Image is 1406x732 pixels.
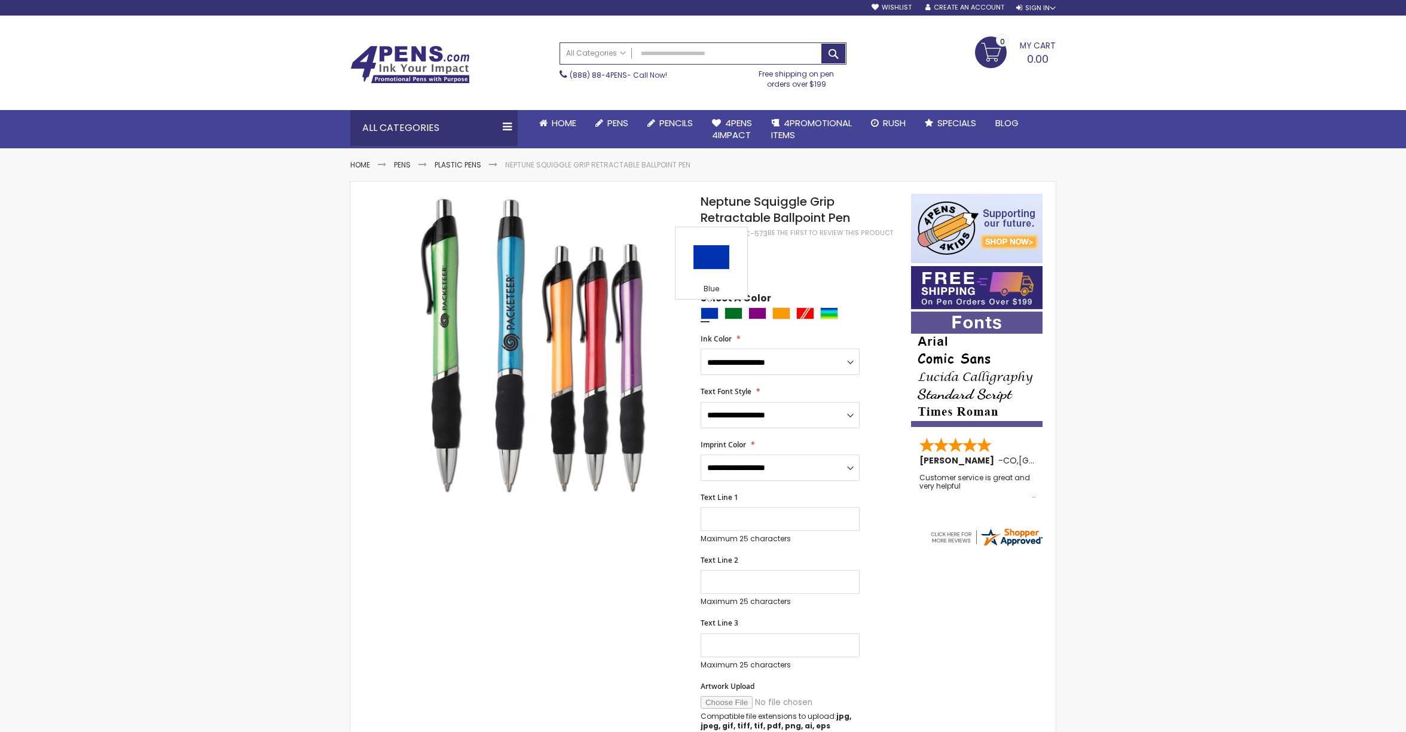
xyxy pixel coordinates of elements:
[915,110,986,136] a: Specials
[998,455,1107,466] span: - ,
[925,3,1004,12] a: Create an Account
[762,110,861,149] a: 4PROMOTIONALITEMS
[883,117,906,129] span: Rush
[702,110,762,149] a: 4Pens4impact
[1003,455,1017,466] span: CO
[1019,455,1107,466] span: [GEOGRAPHIC_DATA]
[701,597,860,606] p: Maximum 25 characters
[975,36,1056,66] a: 0.00 0
[747,65,847,89] div: Free shipping on pen orders over $199
[701,555,738,565] span: Text Line 2
[350,45,470,84] img: 4Pens Custom Pens and Promotional Products
[937,117,976,129] span: Specials
[772,307,790,319] div: Orange
[929,540,1044,550] a: 4pens.com certificate URL
[394,160,411,170] a: Pens
[701,681,754,691] span: Artwork Upload
[1027,51,1049,66] span: 0.00
[986,110,1028,136] a: Blog
[435,160,481,170] a: Plastic Pens
[1307,700,1406,732] iframe: Google Customer Reviews
[374,193,684,503] img: Neptune Squiggle Grip Retractable Ballpoint Pen
[712,117,752,141] span: 4Pens 4impact
[995,117,1019,129] span: Blog
[911,312,1043,427] img: font-personalization-examples
[919,455,998,466] span: [PERSON_NAME]
[560,43,632,63] a: All Categories
[659,117,693,129] span: Pencils
[586,110,638,136] a: Pens
[505,160,690,170] li: Neptune Squiggle Grip Retractable Ballpoint Pen
[701,193,850,226] span: Neptune Squiggle Grip Retractable Ballpoint Pen
[701,440,746,450] span: Imprint Color
[701,660,860,670] p: Maximum 25 characters
[911,194,1043,263] img: 4pens 4 kids
[701,334,732,344] span: Ink Color
[678,284,744,296] div: Blue
[1000,36,1005,47] span: 0
[566,48,626,58] span: All Categories
[1016,4,1056,13] div: Sign In
[820,307,838,319] div: Assorted
[768,228,893,237] a: Be the first to review this product
[701,711,851,731] strong: jpg, jpeg, gif, tiff, tif, pdf, png, ai, eps
[638,110,702,136] a: Pencils
[701,618,738,628] span: Text Line 3
[350,160,370,170] a: Home
[607,117,628,129] span: Pens
[701,386,751,396] span: Text Font Style
[748,307,766,319] div: Purple
[872,3,912,12] a: Wishlist
[701,712,860,731] p: Compatible file extensions to upload:
[701,492,738,502] span: Text Line 1
[919,474,1035,499] div: Customer service is great and very helpful
[771,117,852,141] span: 4PROMOTIONAL ITEMS
[350,110,518,146] div: All Categories
[701,534,860,544] p: Maximum 25 characters
[929,526,1044,548] img: 4pens.com widget logo
[570,70,627,80] a: (888) 88-4PENS
[570,70,667,80] span: - Call Now!
[530,110,586,136] a: Home
[725,307,742,319] div: Green
[911,266,1043,309] img: Free shipping on orders over $199
[701,307,719,319] div: Blue
[861,110,915,136] a: Rush
[552,117,576,129] span: Home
